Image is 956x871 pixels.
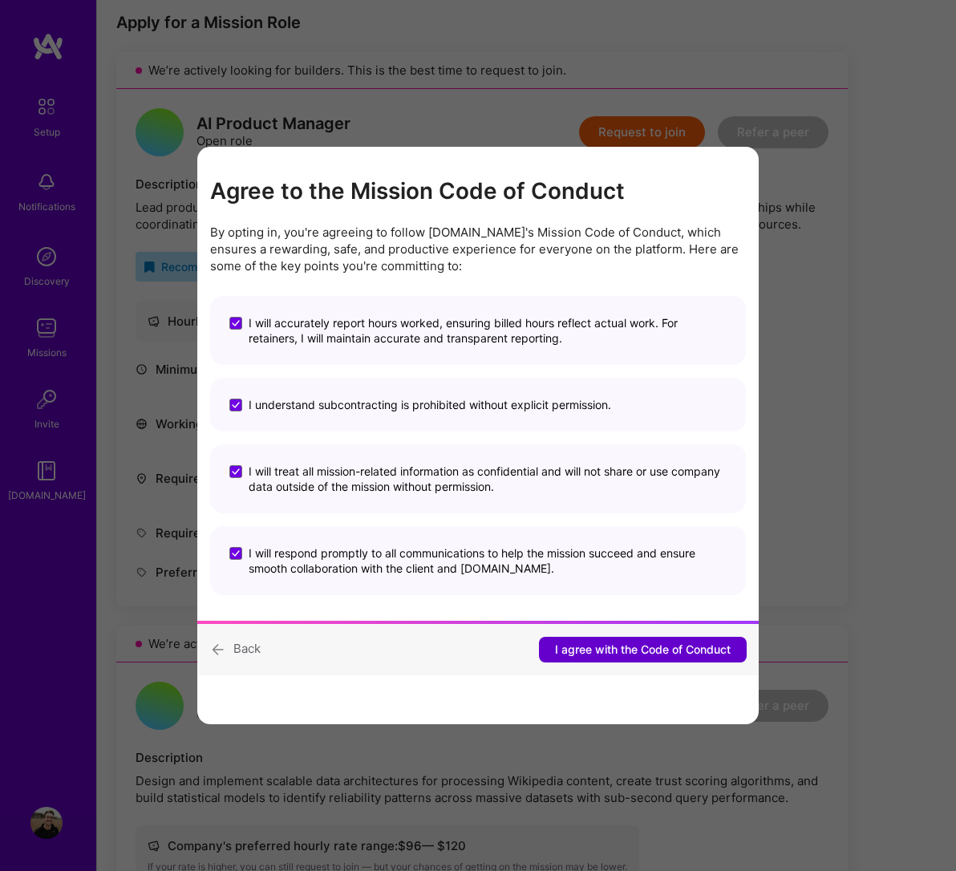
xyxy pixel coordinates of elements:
[249,397,611,412] span: I understand subcontracting is prohibited without explicit permission.
[249,464,727,494] span: I will treat all mission-related information as confidential and will not share or use company da...
[233,641,261,656] span: Back
[249,315,727,346] span: I will accurately report hours worked, ensuring billed hours reflect actual work. For retainers, ...
[249,545,727,576] span: I will respond promptly to all communications to help the mission succeed and ensure smooth colla...
[210,224,746,274] p: By opting in, you're agreeing to follow [DOMAIN_NAME]'s Mission Code of Conduct, which ensures a ...
[555,642,731,658] span: I agree with the Code of Conduct
[209,638,261,660] button: Back
[539,637,747,662] button: I agree with the Code of Conduct
[197,147,759,724] div: modal
[209,638,227,660] i: icon ArrowBack
[210,178,746,205] h2: Agree to the Mission Code of Conduct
